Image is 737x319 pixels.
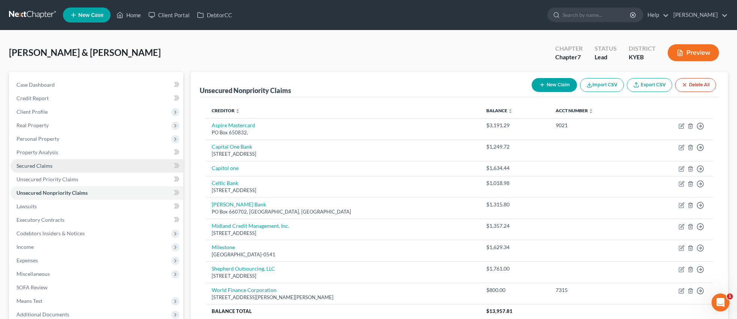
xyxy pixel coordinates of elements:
button: Import CSV [580,78,624,92]
span: Means Test [16,298,42,304]
span: 7 [577,53,581,60]
a: Secured Claims [10,159,183,173]
span: [PERSON_NAME] & [PERSON_NAME] [9,47,161,58]
a: [PERSON_NAME] Bank [212,201,266,208]
div: [GEOGRAPHIC_DATA]-0541 [212,251,474,258]
span: Expenses [16,257,38,263]
span: Additional Documents [16,311,69,317]
a: Case Dashboard [10,78,183,92]
span: Property Analysis [16,149,58,155]
div: PO Box 660702, [GEOGRAPHIC_DATA], [GEOGRAPHIC_DATA] [212,208,474,215]
span: SOFA Review [16,284,48,290]
i: unfold_more [508,109,513,113]
a: Home [113,8,145,22]
iframe: Intercom live chat [712,293,730,311]
div: Unsecured Nonpriority Claims [200,86,291,95]
div: $1,249.72 [486,143,544,150]
a: Milestone [212,244,235,250]
i: unfold_more [235,109,240,113]
span: Codebtors Insiders & Notices [16,230,85,236]
span: Personal Property [16,135,59,142]
div: Lead [595,53,617,62]
a: Aspire Mastercard [212,122,255,128]
div: $1,018.98 [486,179,544,187]
div: [STREET_ADDRESS] [212,150,474,158]
div: $1,629.34 [486,244,544,251]
a: World Finance Corporation [212,287,277,293]
div: Status [595,44,617,53]
a: [PERSON_NAME] [670,8,728,22]
i: unfold_more [589,109,593,113]
input: Search by name... [562,8,631,22]
div: Chapter [555,53,583,62]
div: [STREET_ADDRESS] [212,230,474,237]
a: Creditor unfold_more [212,108,240,113]
div: 7315 [556,286,634,294]
div: KYEB [629,53,656,62]
div: District [629,44,656,53]
a: Export CSV [627,78,672,92]
div: $3,191.29 [486,122,544,129]
div: PO Box 650832, [212,129,474,136]
span: Client Profile [16,108,48,115]
a: Acct Number unfold_more [556,108,593,113]
th: Balance Total [206,304,480,318]
div: 9021 [556,122,634,129]
a: Balance unfold_more [486,108,513,113]
span: $13,957.81 [486,308,513,314]
a: Executory Contracts [10,213,183,227]
span: Executory Contracts [16,217,64,223]
span: Credit Report [16,95,49,101]
a: Celtic Bank [212,180,238,186]
div: $800.00 [486,286,544,294]
a: Property Analysis [10,146,183,159]
span: 1 [727,293,733,299]
div: [STREET_ADDRESS] [212,187,474,194]
div: [STREET_ADDRESS][PERSON_NAME][PERSON_NAME] [212,294,474,301]
span: Lawsuits [16,203,37,209]
div: [STREET_ADDRESS] [212,272,474,280]
a: Midland Credit Management, Inc. [212,223,289,229]
button: Preview [668,44,719,61]
button: Delete All [675,78,716,92]
span: Unsecured Priority Claims [16,176,78,182]
a: SOFA Review [10,281,183,294]
span: Unsecured Nonpriority Claims [16,190,88,196]
span: Case Dashboard [16,81,55,88]
a: Shepherd Outsourcing, LLC [212,265,275,272]
div: $1,315.80 [486,201,544,208]
span: New Case [78,12,103,18]
div: $1,634.44 [486,164,544,172]
span: Miscellaneous [16,271,50,277]
div: $1,761.00 [486,265,544,272]
a: Capitol one [212,165,239,171]
a: Unsecured Nonpriority Claims [10,186,183,200]
button: New Claim [532,78,577,92]
a: Lawsuits [10,200,183,213]
a: Unsecured Priority Claims [10,173,183,186]
span: Income [16,244,34,250]
a: Capital One Bank [212,143,252,150]
span: Secured Claims [16,163,52,169]
span: Real Property [16,122,49,128]
div: Chapter [555,44,583,53]
a: Help [644,8,669,22]
a: Client Portal [145,8,193,22]
a: Credit Report [10,92,183,105]
a: DebtorCC [193,8,236,22]
div: $1,357.24 [486,222,544,230]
